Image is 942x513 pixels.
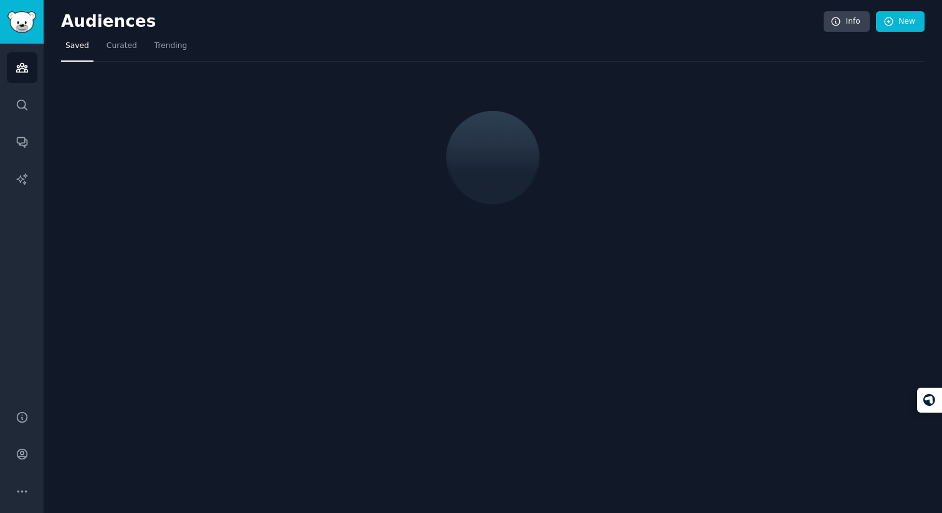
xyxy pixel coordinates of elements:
[155,41,187,52] span: Trending
[150,36,191,62] a: Trending
[61,36,93,62] a: Saved
[7,11,36,33] img: GummySearch logo
[824,11,870,32] a: Info
[61,12,824,32] h2: Audiences
[65,41,89,52] span: Saved
[102,36,141,62] a: Curated
[107,41,137,52] span: Curated
[876,11,925,32] a: New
